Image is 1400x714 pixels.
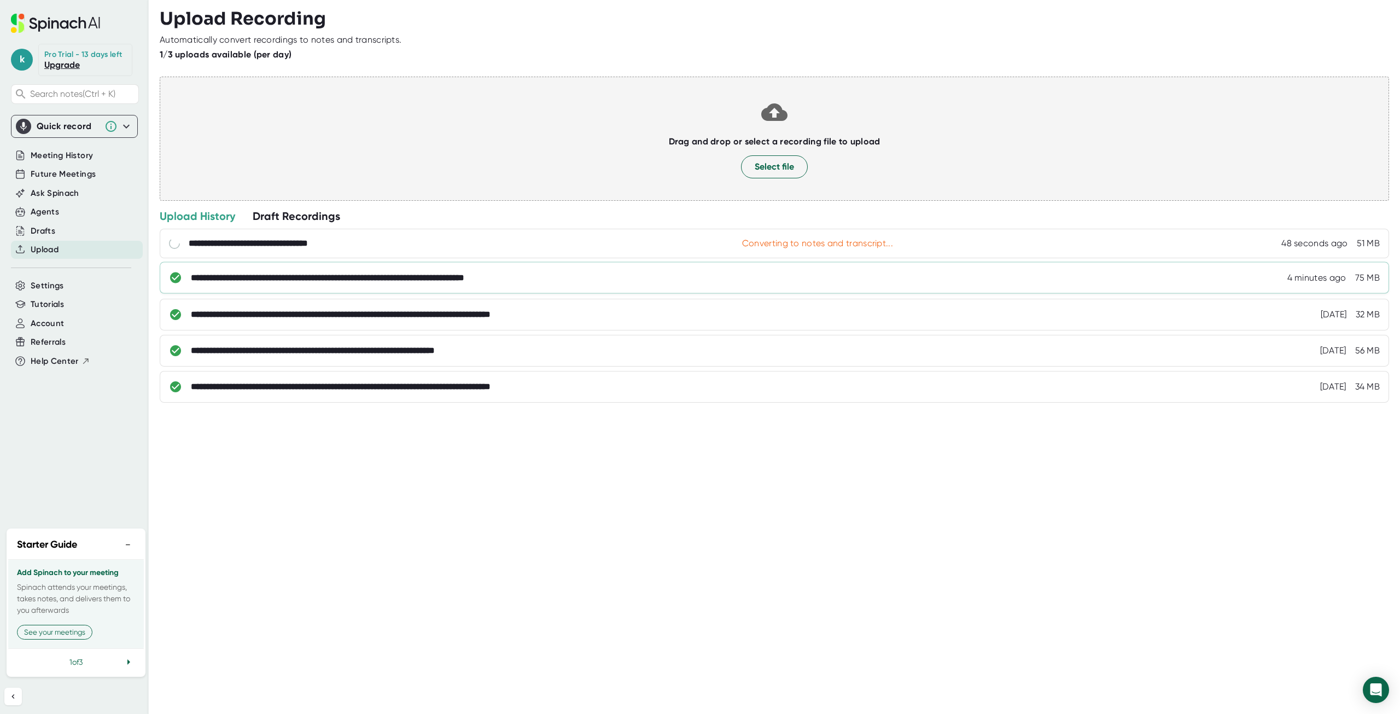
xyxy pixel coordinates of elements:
div: Quick record [16,115,133,137]
div: Pro Trial - 13 days left [44,50,122,60]
div: Quick record [37,121,99,132]
div: 75 MB [1355,272,1380,283]
span: Search notes (Ctrl + K) [30,89,136,99]
button: Referrals [31,336,66,349]
button: Meeting History [31,149,93,162]
h3: Add Spinach to your meeting [17,568,135,577]
h3: Upload Recording [160,8,1389,29]
span: 1 of 3 [69,658,83,666]
b: Drag and drop or select a recording file to upload [669,136,880,147]
button: Upload [31,243,59,256]
div: 9/23/2025, 1:18:50 AM [1320,381,1346,392]
div: 34 MB [1355,381,1380,392]
button: Agents [31,206,59,218]
div: 56 MB [1355,345,1380,356]
div: 9/24/2025, 3:22:02 AM [1281,238,1347,249]
h2: Starter Guide [17,537,77,552]
span: k [11,49,33,71]
p: Spinach attends your meetings, takes notes, and delivers them to you afterwards [17,582,135,616]
button: Collapse sidebar [4,688,22,705]
div: 9/23/2025, 1:26:29 AM [1320,345,1346,356]
div: 9/23/2025, 1:27:34 AM [1321,309,1347,320]
button: Ask Spinach [31,187,79,200]
button: Help Center [31,355,90,368]
button: See your meetings [17,625,92,640]
div: Draft Recordings [253,209,340,223]
div: Converting to notes and transcript... [742,238,893,249]
a: Upgrade [44,60,80,70]
button: Settings [31,280,64,292]
div: Automatically convert recordings to notes and transcripts. [160,34,401,45]
button: Future Meetings [31,168,96,181]
div: Upload History [160,209,235,223]
button: Tutorials [31,298,64,311]
div: 32 MB [1356,309,1380,320]
button: Drafts [31,225,55,237]
button: − [121,537,135,553]
div: 9/24/2025, 3:18:16 AM [1287,272,1346,283]
button: Select file [741,155,808,178]
div: Open Intercom Messenger [1363,677,1389,703]
button: Account [31,317,64,330]
div: 51 MB [1357,238,1380,249]
span: Help Center [31,355,79,368]
span: Select file [755,160,794,173]
b: 1/3 uploads available (per day) [160,49,291,60]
